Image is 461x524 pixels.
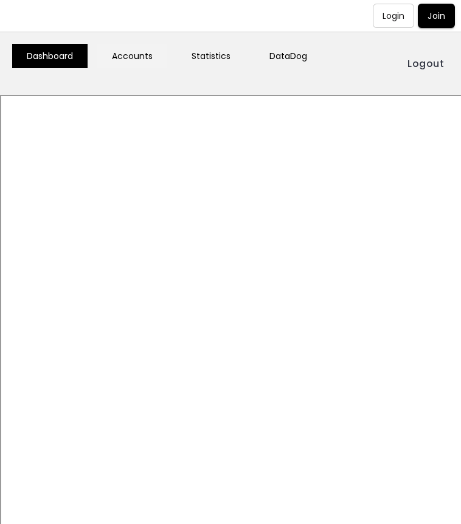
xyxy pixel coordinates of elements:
span: Logout [407,57,444,70]
a: Dashboard [12,44,88,68]
a: DataDog [255,44,322,68]
button: Login [373,4,415,28]
a: Statistics [177,44,245,68]
a: Logout [403,51,449,75]
p: Join [428,10,445,23]
p: Login [383,10,405,23]
a: Accounts [97,44,167,68]
button: Join [418,4,455,28]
